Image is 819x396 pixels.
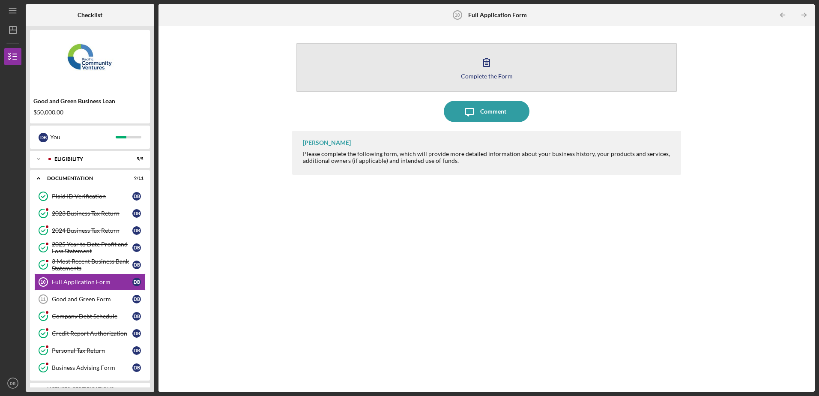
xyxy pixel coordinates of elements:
[132,192,141,201] div: D B
[132,312,141,321] div: D B
[52,258,132,272] div: 3 Most Recent Business Bank Statements
[444,101,529,122] button: Comment
[34,222,146,239] a: 2024 Business Tax ReturnDB
[78,12,102,18] b: Checklist
[52,210,132,217] div: 2023 Business Tax Return
[128,156,143,162] div: 5 / 5
[132,243,141,252] div: D B
[132,329,141,338] div: D B
[132,346,141,355] div: D B
[40,297,45,302] tspan: 11
[454,12,460,18] tspan: 10
[468,12,527,18] b: Full Application Form
[47,176,122,181] div: Documentation
[34,342,146,359] a: Personal Tax ReturnDB
[4,375,21,392] button: DB
[303,150,672,164] div: Please complete the following form, which will provide more detailed information about your busin...
[132,295,141,303] div: D B
[34,256,146,273] a: 3 Most Recent Business Bank StatementsDB
[52,279,132,285] div: Full Application Form
[52,241,132,255] div: 2025 Year to Date Profit and Loss Statement
[10,381,15,386] text: DB
[33,98,146,105] div: Good and Green Business Loan
[52,313,132,320] div: Company Debt Schedule
[34,325,146,342] a: Credit Report AuthorizationDB
[480,101,506,122] div: Comment
[52,364,132,371] div: Business Advising Form
[52,330,132,337] div: Credit Report Authorization
[54,156,122,162] div: Eligibility
[296,43,676,92] button: Complete the Form
[33,109,146,116] div: $50,000.00
[30,34,150,86] img: Product logo
[303,139,351,146] div: [PERSON_NAME]
[47,386,122,396] div: Licenses, Certifications, and Contracts
[34,239,146,256] a: 2025 Year to Date Profit and Loss StatementDB
[34,308,146,325] a: Company Debt ScheduleDB
[132,363,141,372] div: D B
[461,73,513,79] div: Complete the Form
[52,296,132,303] div: Good and Green Form
[34,205,146,222] a: 2023 Business Tax ReturnDB
[34,273,146,291] a: 10Full Application FormDB
[132,278,141,286] div: D B
[132,261,141,269] div: D B
[40,279,45,285] tspan: 10
[52,347,132,354] div: Personal Tax Return
[132,226,141,235] div: D B
[34,359,146,376] a: Business Advising FormDB
[50,130,116,144] div: You
[34,291,146,308] a: 11Good and Green FormDB
[39,133,48,142] div: D B
[132,209,141,218] div: D B
[128,176,143,181] div: 9 / 11
[52,227,132,234] div: 2024 Business Tax Return
[34,188,146,205] a: Plaid ID VerificationDB
[52,193,132,200] div: Plaid ID Verification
